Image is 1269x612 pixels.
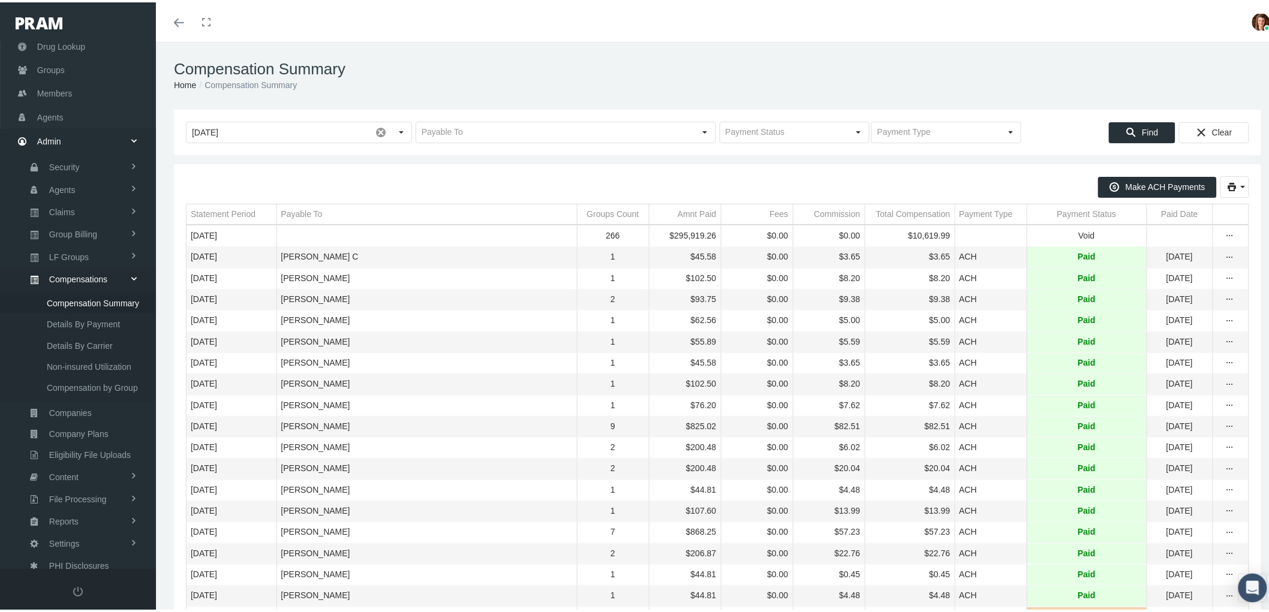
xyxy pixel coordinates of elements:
[37,80,72,102] span: Members
[37,104,64,126] span: Agents
[49,531,80,551] span: Settings
[870,482,951,493] div: $4.48
[798,291,861,303] div: $9.38
[49,245,89,265] span: LF Groups
[1220,228,1240,240] div: Show Compensation actions
[1220,397,1240,409] div: Show Compensation actions
[1147,202,1213,222] td: Column Paid Date
[577,308,649,329] td: 1
[187,224,276,245] td: [DATE]
[726,397,789,409] div: $0.00
[1220,566,1240,578] div: more
[1078,312,1096,324] span: Paid
[187,414,276,435] td: [DATE]
[870,291,951,303] div: $9.38
[654,376,717,387] div: $102.50
[1147,414,1213,435] td: [DATE]
[49,509,79,529] span: Reports
[955,202,1027,222] td: Column Payment Type
[276,287,577,308] td: [PERSON_NAME]
[654,439,717,451] div: $200.48
[870,355,951,366] div: $3.65
[47,291,139,311] span: Compensation Summary
[955,414,1027,435] td: ACH
[1220,545,1240,557] div: more
[1220,587,1240,599] div: Show Compensation actions
[196,76,297,89] li: Compensation Summary
[577,562,649,583] td: 1
[1220,313,1240,325] div: more
[577,350,649,371] td: 1
[726,334,789,345] div: $0.00
[47,354,131,375] span: Non-insured Utilization
[1078,418,1096,430] span: Paid
[1220,418,1240,430] div: more
[276,541,577,562] td: [PERSON_NAME]
[1220,228,1240,240] div: more
[678,206,717,218] div: Amnt Paid
[1078,291,1096,303] span: Paid
[1220,312,1240,324] div: Show Compensation actions
[1147,456,1213,477] td: [DATE]
[1220,270,1240,282] div: Show Compensation actions
[577,520,649,541] td: 7
[1220,291,1240,303] div: more
[870,376,951,387] div: $8.20
[1078,355,1096,366] span: Paid
[1220,334,1240,346] div: more
[1147,245,1213,266] td: [DATE]
[870,460,951,472] div: $20.04
[654,312,717,324] div: $62.56
[577,541,649,562] td: 2
[281,206,323,218] div: Payable To
[1220,174,1249,195] div: print
[1238,571,1267,600] div: Open Intercom Messenger
[870,397,951,409] div: $7.62
[1220,355,1240,367] div: more
[654,524,717,535] div: $868.25
[577,583,649,604] td: 1
[870,312,951,324] div: $5.00
[187,308,276,329] td: [DATE]
[276,456,577,477] td: [PERSON_NAME]
[955,308,1027,329] td: ACH
[798,249,861,260] div: $3.65
[654,503,717,514] div: $107.60
[798,524,861,535] div: $57.23
[798,270,861,282] div: $8.20
[276,266,577,287] td: [PERSON_NAME]
[870,418,951,430] div: $82.51
[726,291,789,303] div: $0.00
[47,375,138,396] span: Compensation by Group
[577,414,649,435] td: 9
[1078,482,1096,493] span: Paid
[187,499,276,520] td: [DATE]
[1078,228,1094,239] span: Void
[870,587,951,599] div: $4.48
[577,202,649,222] td: Column Groups Count
[1126,180,1205,189] span: Make ACH Payments
[276,477,577,498] td: [PERSON_NAME]
[955,583,1027,604] td: ACH
[187,583,276,604] td: [DATE]
[876,206,951,218] div: Total Compensation
[769,206,788,218] div: Fees
[955,372,1027,393] td: ACH
[187,329,276,350] td: [DATE]
[798,439,861,451] div: $6.02
[654,397,717,409] div: $76.20
[726,418,789,430] div: $0.00
[577,224,649,245] td: 266
[187,287,276,308] td: [DATE]
[37,33,85,56] span: Drug Lookup
[1142,125,1158,135] span: Find
[1220,545,1240,557] div: Show Compensation actions
[654,228,717,239] div: $295,919.26
[798,334,861,345] div: $5.59
[955,520,1027,541] td: ACH
[1220,566,1240,578] div: Show Compensation actions
[577,245,649,266] td: 1
[187,266,276,287] td: [DATE]
[798,545,861,557] div: $22.76
[955,266,1027,287] td: ACH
